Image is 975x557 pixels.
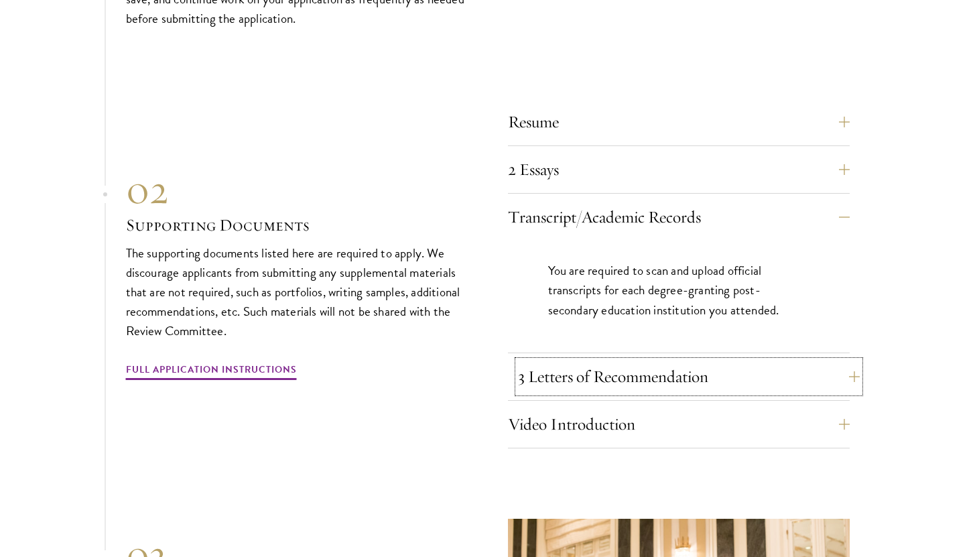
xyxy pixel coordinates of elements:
a: Full Application Instructions [126,361,297,382]
h3: Supporting Documents [126,214,468,237]
p: The supporting documents listed here are required to apply. We discourage applicants from submitt... [126,243,468,341]
button: 2 Essays [508,153,850,186]
button: Video Introduction [508,408,850,440]
button: 3 Letters of Recommendation [518,361,860,393]
button: Resume [508,106,850,138]
button: Transcript/Academic Records [508,201,850,233]
p: You are required to scan and upload official transcripts for each degree-granting post-secondary ... [548,261,809,319]
div: 02 [126,166,468,214]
